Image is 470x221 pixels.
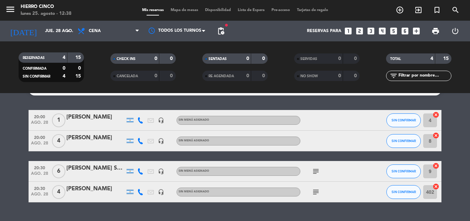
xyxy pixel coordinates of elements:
span: pending_actions [217,27,225,35]
input: Filtrar por nombre... [398,72,451,80]
span: Mapa de mesas [167,8,202,12]
span: CONFIRMADA [23,67,46,70]
span: ago. 28 [31,171,48,179]
span: 4 [52,134,65,148]
strong: 0 [170,56,174,61]
span: 20:00 [31,133,48,141]
span: NO SHOW [300,74,318,78]
span: Sin menú asignado [179,170,209,172]
span: 20:30 [31,163,48,171]
i: search [451,6,460,14]
i: filter_list [389,72,398,80]
i: power_settings_new [451,27,459,35]
span: 20:30 [31,184,48,192]
i: headset_mic [158,168,164,174]
i: exit_to_app [414,6,423,14]
strong: 0 [338,73,341,78]
strong: 4 [430,56,433,61]
button: SIN CONFIRMAR [386,113,421,127]
i: arrow_drop_down [64,27,72,35]
i: subject [312,188,320,196]
strong: 0 [262,73,266,78]
span: ago. 28 [31,120,48,128]
span: SIN CONFIRMAR [392,139,416,143]
i: looks_one [344,27,353,36]
span: ago. 28 [31,141,48,149]
i: turned_in_not [433,6,441,14]
strong: 15 [75,55,82,60]
span: Reservas para [307,29,341,33]
span: TOTAL [390,57,401,61]
span: 1 [52,113,65,127]
span: Sin menú asignado [179,139,209,142]
i: cancel [432,183,439,190]
span: 4 [52,185,65,199]
i: cancel [432,162,439,169]
strong: 15 [75,74,82,79]
span: print [431,27,440,35]
strong: 4 [63,74,65,79]
span: RESERVADAS [23,56,45,60]
div: Hierro Cinco [21,3,72,10]
strong: 0 [63,66,65,71]
div: LOG OUT [445,21,465,41]
span: Lista de Espera [234,8,268,12]
span: SIN CONFIRMAR [23,75,50,78]
span: ago. 28 [31,192,48,200]
i: headset_mic [158,138,164,144]
strong: 0 [246,73,249,78]
div: [PERSON_NAME] [66,133,125,142]
i: add_circle_outline [396,6,404,14]
strong: 0 [154,73,157,78]
strong: 0 [338,56,341,61]
span: 6 [52,164,65,178]
strong: 0 [354,73,358,78]
i: add_box [412,27,421,36]
div: [PERSON_NAME] [66,113,125,122]
i: looks_6 [400,27,409,36]
strong: 0 [246,56,249,61]
div: lunes 25. agosto - 12:38 [21,10,72,17]
span: SIN CONFIRMAR [392,169,416,173]
i: looks_3 [366,27,375,36]
span: Cena [89,29,101,33]
button: menu [5,4,15,17]
span: Sin menú asignado [179,190,209,193]
i: cancel [432,111,439,118]
span: Tarjetas de regalo [293,8,332,12]
span: Mis reservas [139,8,167,12]
strong: 4 [63,55,65,60]
i: looks_two [355,27,364,36]
span: Disponibilidad [202,8,234,12]
span: fiber_manual_record [224,23,228,27]
i: looks_5 [389,27,398,36]
i: [DATE] [5,23,42,39]
div: [PERSON_NAME] SOCIO [66,164,125,173]
strong: 0 [262,56,266,61]
i: subject [312,167,320,175]
i: headset_mic [158,189,164,195]
span: RE AGENDADA [209,74,234,78]
span: 20:00 [31,112,48,120]
span: SIN CONFIRMAR [392,118,416,122]
strong: 0 [170,73,174,78]
i: cancel [432,132,439,139]
i: menu [5,4,15,14]
div: [PERSON_NAME] [66,184,125,193]
button: SIN CONFIRMAR [386,185,421,199]
span: SENTADAS [209,57,227,61]
i: headset_mic [158,117,164,123]
span: SIN CONFIRMAR [392,190,416,194]
button: SIN CONFIRMAR [386,134,421,148]
button: SIN CONFIRMAR [386,164,421,178]
i: looks_4 [378,27,387,36]
span: SERVIDAS [300,57,317,61]
span: CANCELADA [117,74,138,78]
span: Sin menú asignado [179,119,209,121]
strong: 0 [154,56,157,61]
strong: 0 [78,66,82,71]
strong: 15 [443,56,450,61]
strong: 0 [354,56,358,61]
span: Pre-acceso [268,8,293,12]
span: CHECK INS [117,57,136,61]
